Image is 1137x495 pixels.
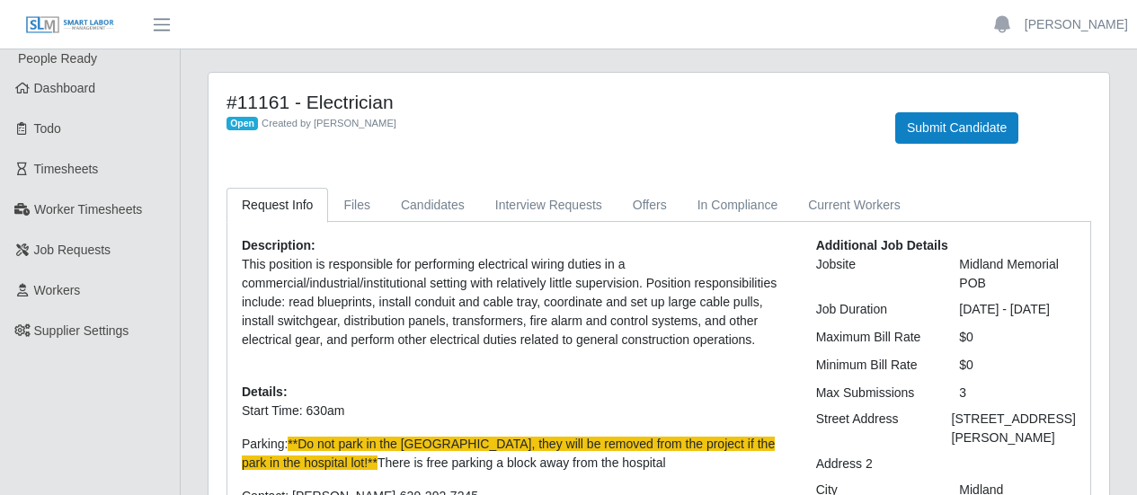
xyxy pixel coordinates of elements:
b: Details: [242,385,288,399]
div: Street Address [803,410,938,447]
div: Jobsite [803,255,946,293]
span: Dashboard [34,81,96,95]
div: Address 2 [803,455,946,473]
span: **Do not park in the [GEOGRAPHIC_DATA], they will be removed from the project if the park in the ... [242,437,775,470]
span: Timesheets [34,162,99,176]
p: Parking: There is free parking a block away from the hospital [242,435,789,473]
div: $0 [946,356,1089,375]
a: In Compliance [682,188,794,223]
span: Worker Timesheets [34,202,142,217]
a: Files [328,188,386,223]
div: Job Duration [803,300,946,319]
h4: #11161 - Electrician [227,91,868,113]
p: This position is responsible for performing electrical wiring duties in a commercial/industrial/i... [242,255,789,349]
span: Workers [34,283,81,297]
div: Minimum Bill Rate [803,356,946,375]
img: SLM Logo [25,15,115,35]
div: 3 [946,384,1089,402]
b: Additional Job Details [816,238,948,252]
span: Open [227,117,258,131]
a: Current Workers [793,188,915,223]
div: Maximum Bill Rate [803,328,946,347]
div: $0 [946,328,1089,347]
span: Supplier Settings [34,323,129,338]
b: Description: [242,238,315,252]
span: Created by [PERSON_NAME] [262,118,396,128]
p: Start Time: 630am [242,402,789,420]
a: Offers [617,188,682,223]
a: Interview Requests [480,188,617,223]
span: Job Requests [34,243,111,257]
div: [DATE] - [DATE] [946,300,1089,319]
a: [PERSON_NAME] [1025,15,1128,34]
span: Todo [34,121,61,136]
button: Submit Candidate [895,112,1018,144]
span: People Ready [18,51,97,66]
a: Candidates [386,188,480,223]
a: Request Info [227,188,328,223]
div: [STREET_ADDRESS][PERSON_NAME] [938,410,1089,447]
div: Max Submissions [803,384,946,402]
div: Midland Memorial POB [946,255,1089,293]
